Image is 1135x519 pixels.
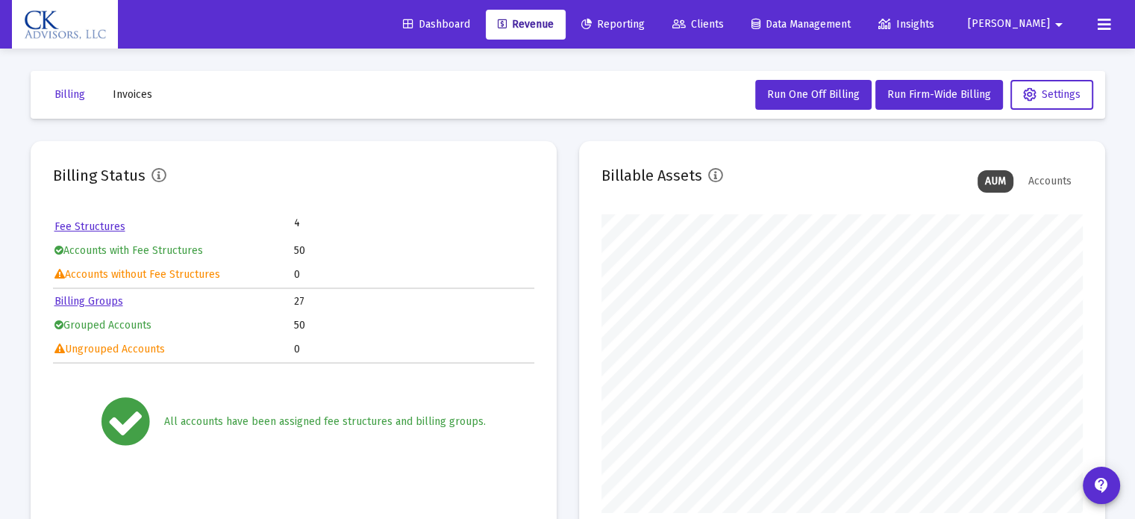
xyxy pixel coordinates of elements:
[54,240,293,262] td: Accounts with Fee Structures
[294,240,533,262] td: 50
[1021,170,1079,193] div: Accounts
[755,80,872,110] button: Run One Off Billing
[113,88,152,101] span: Invoices
[498,18,554,31] span: Revenue
[569,10,657,40] a: Reporting
[672,18,724,31] span: Clients
[875,80,1003,110] button: Run Firm-Wide Billing
[54,314,293,337] td: Grouped Accounts
[1010,80,1093,110] button: Settings
[54,295,123,308] a: Billing Groups
[767,88,860,101] span: Run One Off Billing
[878,18,934,31] span: Insights
[54,264,293,286] td: Accounts without Fee Structures
[403,18,470,31] span: Dashboard
[294,314,533,337] td: 50
[1023,88,1081,101] span: Settings
[294,338,533,361] td: 0
[1050,10,1068,40] mat-icon: arrow_drop_down
[54,338,293,361] td: Ungrouped Accounts
[1092,476,1110,494] mat-icon: contact_support
[486,10,566,40] a: Revenue
[866,10,946,40] a: Insights
[54,88,85,101] span: Billing
[581,18,645,31] span: Reporting
[978,170,1013,193] div: AUM
[294,290,533,313] td: 27
[294,216,413,231] td: 4
[54,220,125,233] a: Fee Structures
[101,80,164,110] button: Invoices
[164,414,486,429] div: All accounts have been assigned fee structures and billing groups.
[887,88,991,101] span: Run Firm-Wide Billing
[23,10,107,40] img: Dashboard
[950,9,1086,39] button: [PERSON_NAME]
[294,264,533,286] td: 0
[968,18,1050,31] span: [PERSON_NAME]
[53,164,146,187] h2: Billing Status
[391,10,482,40] a: Dashboard
[660,10,736,40] a: Clients
[751,18,851,31] span: Data Management
[740,10,863,40] a: Data Management
[601,164,702,187] h2: Billable Assets
[43,80,97,110] button: Billing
